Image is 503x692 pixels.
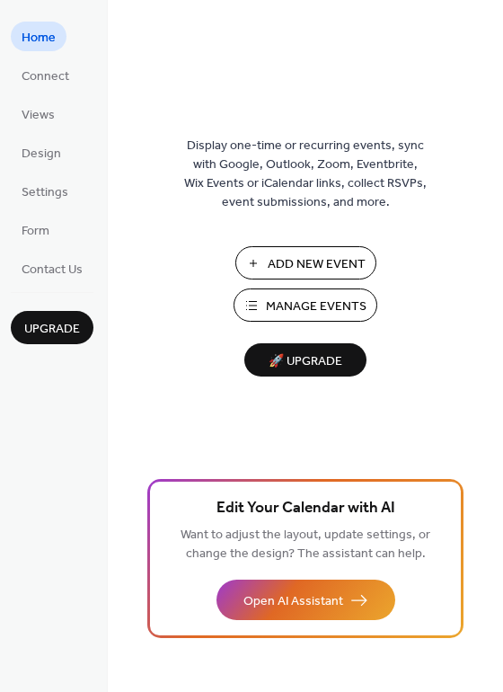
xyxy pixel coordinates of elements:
[255,350,356,374] span: 🚀 Upgrade
[22,67,69,86] span: Connect
[22,106,55,125] span: Views
[22,29,56,48] span: Home
[216,496,395,521] span: Edit Your Calendar with AI
[11,60,80,90] a: Connect
[24,320,80,339] span: Upgrade
[11,138,72,167] a: Design
[235,246,376,279] button: Add New Event
[11,253,93,283] a: Contact Us
[11,99,66,129] a: Views
[22,222,49,241] span: Form
[11,215,60,244] a: Form
[11,176,79,206] a: Settings
[22,145,61,164] span: Design
[181,523,430,566] span: Want to adjust the layout, update settings, or change the design? The assistant can help.
[11,22,66,51] a: Home
[11,311,93,344] button: Upgrade
[268,255,366,274] span: Add New Event
[22,183,68,202] span: Settings
[22,261,83,279] span: Contact Us
[266,297,366,316] span: Manage Events
[184,137,427,212] span: Display one-time or recurring events, sync with Google, Outlook, Zoom, Eventbrite, Wix Events or ...
[244,343,366,377] button: 🚀 Upgrade
[234,288,377,322] button: Manage Events
[243,592,343,611] span: Open AI Assistant
[216,580,395,620] button: Open AI Assistant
